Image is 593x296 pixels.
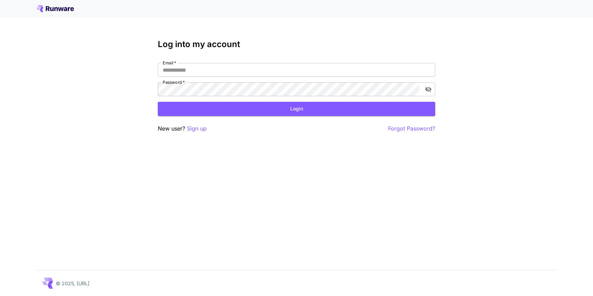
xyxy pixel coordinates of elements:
button: Login [158,102,435,116]
label: Password [163,79,185,85]
label: Email [163,60,176,66]
p: © 2025, [URL] [56,280,89,287]
button: toggle password visibility [422,83,435,96]
p: New user? [158,124,207,133]
button: Forgot Password? [388,124,435,133]
button: Sign up [187,124,207,133]
h3: Log into my account [158,39,435,49]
